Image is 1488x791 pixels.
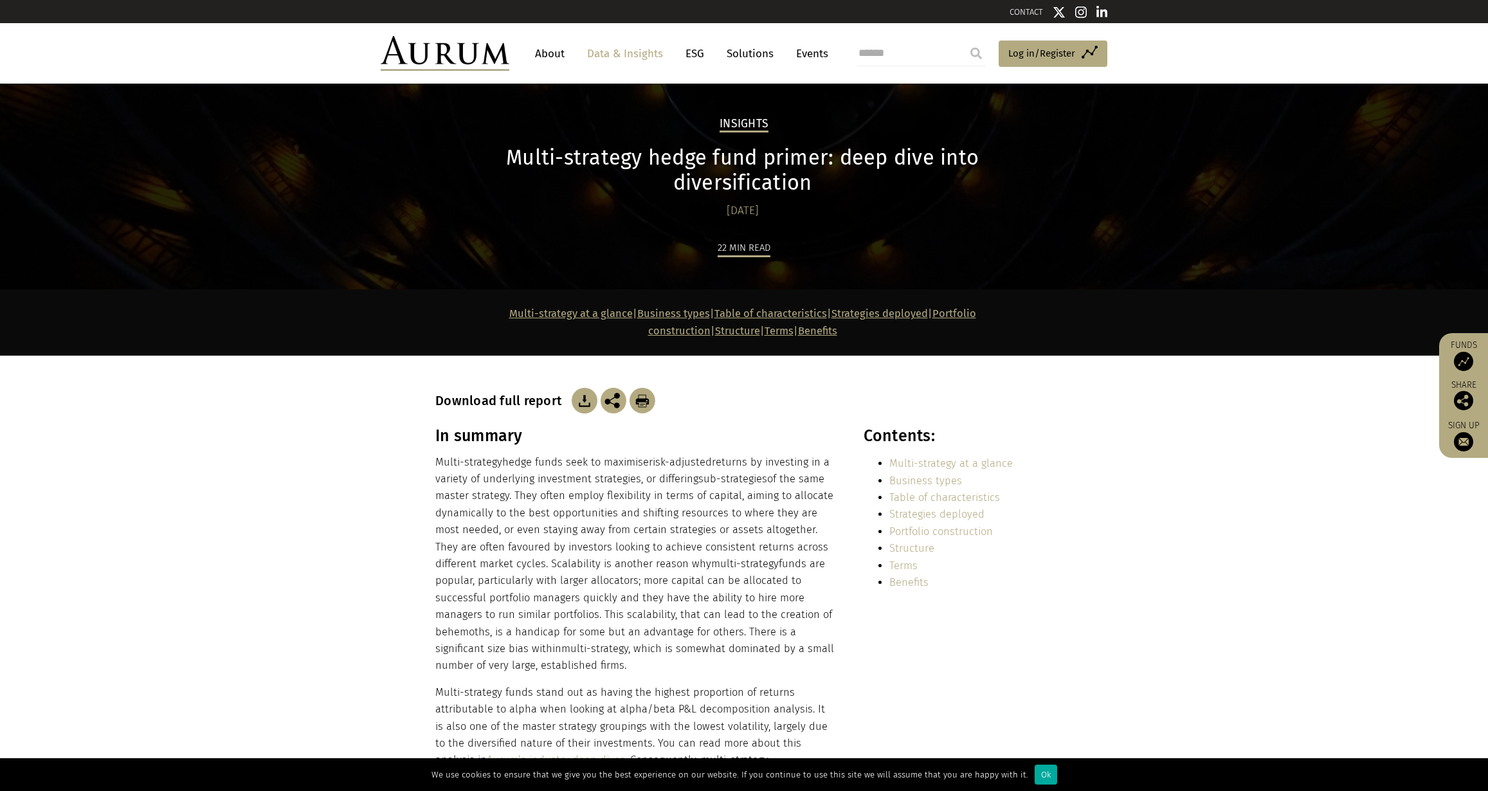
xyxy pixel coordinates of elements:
[435,202,1049,220] div: [DATE]
[630,388,655,414] img: Download Article
[1010,7,1043,17] a: CONTACT
[1096,6,1108,19] img: Linkedin icon
[889,508,984,520] a: Strategies deployed
[509,307,976,336] strong: | | | | | |
[889,491,1000,504] a: Table of characteristics
[720,42,780,66] a: Solutions
[889,525,993,538] a: Portfolio construction
[798,325,837,337] a: Benefits
[715,325,760,337] a: Structure
[720,117,768,132] h2: Insights
[1035,765,1057,785] div: Ok
[435,145,1049,195] h1: Multi-strategy hedge fund primer: deep dive into diversification
[889,559,918,572] a: Terms
[679,42,711,66] a: ESG
[999,41,1107,68] a: Log in/Register
[381,36,509,71] img: Aurum
[698,473,767,485] span: sub-strategies
[1053,6,1066,19] img: Twitter icon
[963,41,989,66] input: Submit
[889,542,934,554] a: Structure
[1454,352,1473,371] img: Access Funds
[711,558,779,570] span: multi-strategy
[831,307,928,320] a: Strategies deployed
[637,307,710,320] a: Business types
[864,426,1049,446] h3: Contents:
[509,307,633,320] a: Multi-strategy at a glance
[718,240,770,257] div: 22 min read
[649,456,712,468] span: risk-adjusted
[561,642,628,655] span: multi-strategy
[765,325,794,337] a: Terms
[889,457,1013,469] a: Multi-strategy at a glance
[1446,340,1482,371] a: Funds
[572,388,597,414] img: Download Article
[790,42,828,66] a: Events
[581,42,669,66] a: Data & Insights
[435,393,568,408] h3: Download full report
[435,426,835,446] h3: In summary
[794,325,798,337] strong: |
[1075,6,1087,19] img: Instagram icon
[714,307,827,320] a: Table of characteristics
[889,576,929,588] a: Benefits
[889,475,962,487] a: Business types
[1454,391,1473,410] img: Share this post
[435,456,502,468] span: Multi-strategy
[435,454,835,675] p: hedge funds seek to maximise returns by investing in a variety of underlying investment strategie...
[1446,381,1482,410] div: Share
[1446,420,1482,451] a: Sign up
[529,42,571,66] a: About
[1454,432,1473,451] img: Sign up to our newsletter
[487,754,625,766] a: Aurum’s industry deep dives
[1008,46,1075,61] span: Log in/Register
[601,388,626,414] img: Share this post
